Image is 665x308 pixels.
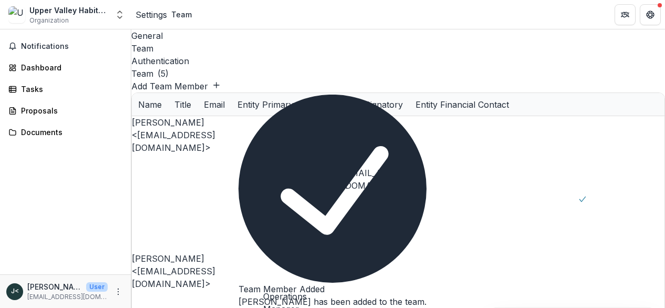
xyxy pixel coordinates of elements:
div: Upper Valley Habitat for Humanity [29,5,108,16]
p: [PERSON_NAME] <[EMAIL_ADDRESS][DOMAIN_NAME]> [27,281,82,292]
div: Entity Primary Contact [231,98,334,111]
p: ( 5 ) [158,67,169,80]
div: Entity Signatory [334,98,409,111]
img: Upper Valley Habitat for Humanity [8,6,25,23]
button: Open entity switcher [112,4,127,25]
div: Settings [136,8,167,21]
div: [PERSON_NAME] <[EMAIL_ADDRESS][DOMAIN_NAME]> [132,116,263,154]
div: Joe Denny <info@uvhabitat.org> [11,288,19,295]
div: Proposals [21,105,118,116]
div: General [131,29,665,42]
div: Name [132,98,168,111]
button: Partners [615,4,636,25]
div: Entity Financial Contact [409,98,515,111]
div: Team [171,9,192,20]
button: Get Help [640,4,661,25]
span: Notifications [21,42,122,51]
p: [EMAIL_ADDRESS][DOMAIN_NAME] [27,292,108,302]
div: Dashboard [21,62,118,73]
h2: Team [131,67,153,80]
p: User [86,282,108,292]
div: Authentication [131,55,665,67]
div: [PERSON_NAME] <[EMAIL_ADDRESS][DOMAIN_NAME]> [132,252,263,290]
div: Tasks [21,84,118,95]
button: More [112,285,124,298]
div: [EMAIL_ADDRESS][DOMAIN_NAME] [342,167,473,192]
span: Organization [29,16,69,25]
div: Title [168,98,198,111]
div: Executive Director [263,154,342,167]
div: Documents [21,127,118,138]
button: Add Team Member [131,80,221,93]
div: Email [198,98,231,111]
div: Team [131,42,665,55]
nav: breadcrumb [136,7,196,22]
